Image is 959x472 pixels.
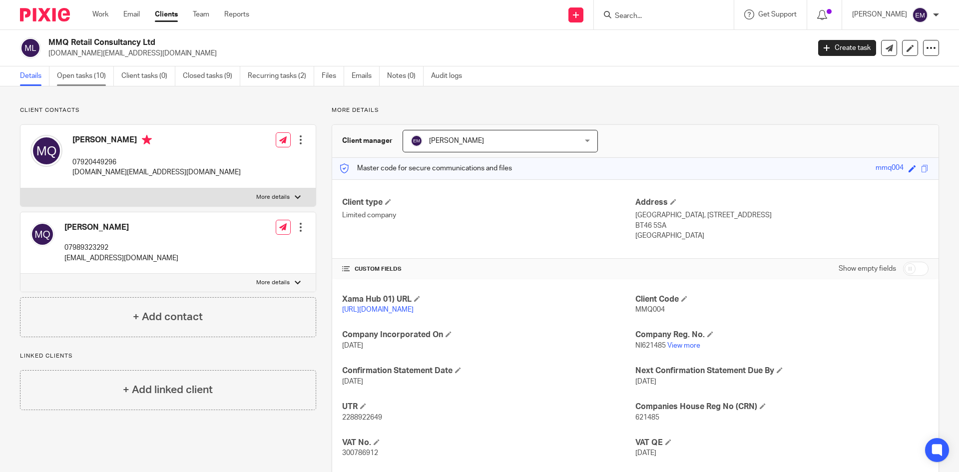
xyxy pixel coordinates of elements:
[635,330,929,340] h4: Company Reg. No.
[635,438,929,448] h4: VAT QE
[411,135,423,147] img: svg%3E
[839,264,896,274] label: Show empty fields
[256,279,290,287] p: More details
[342,265,635,273] h4: CUSTOM FIELDS
[342,330,635,340] h4: Company Incorporated On
[635,231,929,241] p: [GEOGRAPHIC_DATA]
[635,197,929,208] h4: Address
[342,210,635,220] p: Limited company
[332,106,939,114] p: More details
[123,382,213,398] h4: + Add linked client
[133,309,203,325] h4: + Add contact
[224,9,249,19] a: Reports
[64,222,178,233] h4: [PERSON_NAME]
[342,197,635,208] h4: Client type
[20,66,49,86] a: Details
[635,402,929,412] h4: Companies House Reg No (CRN)
[635,210,929,220] p: [GEOGRAPHIC_DATA], [STREET_ADDRESS]
[30,135,62,167] img: svg%3E
[818,40,876,56] a: Create task
[635,414,659,421] span: 621485
[72,167,241,177] p: [DOMAIN_NAME][EMAIL_ADDRESS][DOMAIN_NAME]
[912,7,928,23] img: svg%3E
[30,222,54,246] img: svg%3E
[342,402,635,412] h4: UTR
[155,9,178,19] a: Clients
[431,66,470,86] a: Audit logs
[635,342,666,349] span: NI621485
[876,163,904,174] div: mmq004
[352,66,380,86] a: Emails
[72,157,241,167] p: 07920449296
[248,66,314,86] a: Recurring tasks (2)
[342,294,635,305] h4: Xama Hub 01) URL
[123,9,140,19] a: Email
[635,221,929,231] p: BT46 5SA
[20,352,316,360] p: Linked clients
[635,378,656,385] span: [DATE]
[342,136,393,146] h3: Client manager
[852,9,907,19] p: [PERSON_NAME]
[635,294,929,305] h4: Client Code
[20,37,41,58] img: svg%3E
[57,66,114,86] a: Open tasks (10)
[342,438,635,448] h4: VAT No.
[48,48,803,58] p: [DOMAIN_NAME][EMAIL_ADDRESS][DOMAIN_NAME]
[429,137,484,144] span: [PERSON_NAME]
[342,450,378,457] span: 300786912
[142,135,152,145] i: Primary
[72,135,241,147] h4: [PERSON_NAME]
[193,9,209,19] a: Team
[614,12,704,21] input: Search
[92,9,108,19] a: Work
[64,253,178,263] p: [EMAIL_ADDRESS][DOMAIN_NAME]
[667,342,700,349] a: View more
[64,243,178,253] p: 07989323292
[387,66,424,86] a: Notes (0)
[635,450,656,457] span: [DATE]
[635,366,929,376] h4: Next Confirmation Statement Due By
[322,66,344,86] a: Files
[635,306,665,313] span: MMQ004
[183,66,240,86] a: Closed tasks (9)
[342,378,363,385] span: [DATE]
[340,163,512,173] p: Master code for secure communications and files
[342,366,635,376] h4: Confirmation Statement Date
[758,11,797,18] span: Get Support
[342,414,382,421] span: 2288922649
[342,306,414,313] a: [URL][DOMAIN_NAME]
[342,342,363,349] span: [DATE]
[256,193,290,201] p: More details
[20,106,316,114] p: Client contacts
[20,8,70,21] img: Pixie
[121,66,175,86] a: Client tasks (0)
[48,37,652,48] h2: MMQ Retail Consultancy Ltd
